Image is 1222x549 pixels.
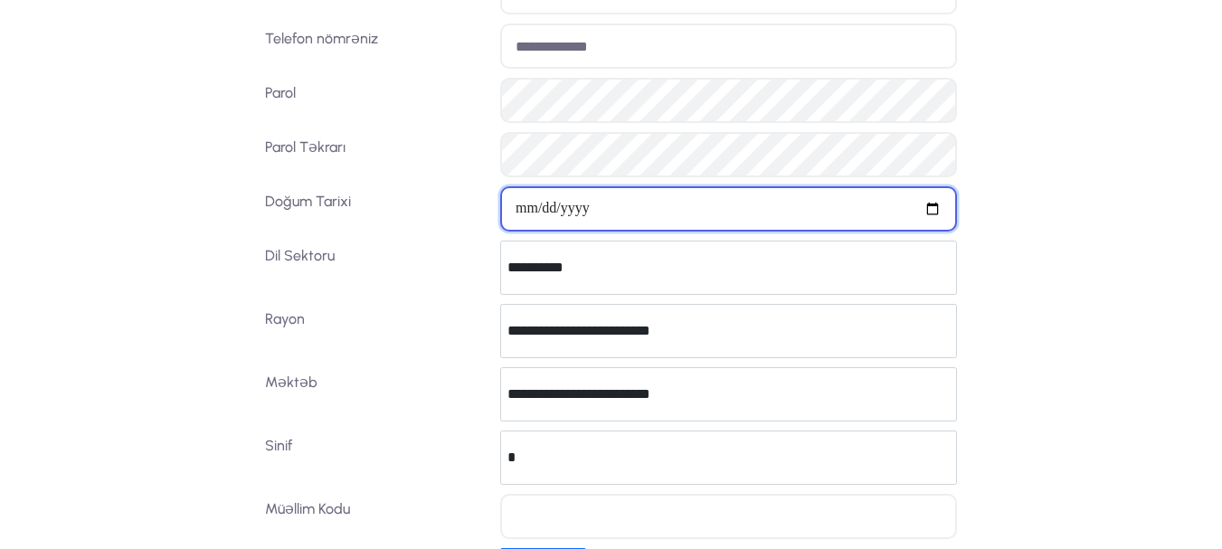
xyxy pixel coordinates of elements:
[259,241,494,295] label: Dil Sektoru
[259,78,494,123] label: Parol
[259,304,494,358] label: Rayon
[259,367,494,421] label: Məktəb
[259,186,494,232] label: Doğum Tarixi
[259,431,494,485] label: Sinif
[259,132,494,177] label: Parol Təkrarı
[259,494,494,539] label: Müəllim Kodu
[259,24,494,69] label: Telefon nömrəniz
